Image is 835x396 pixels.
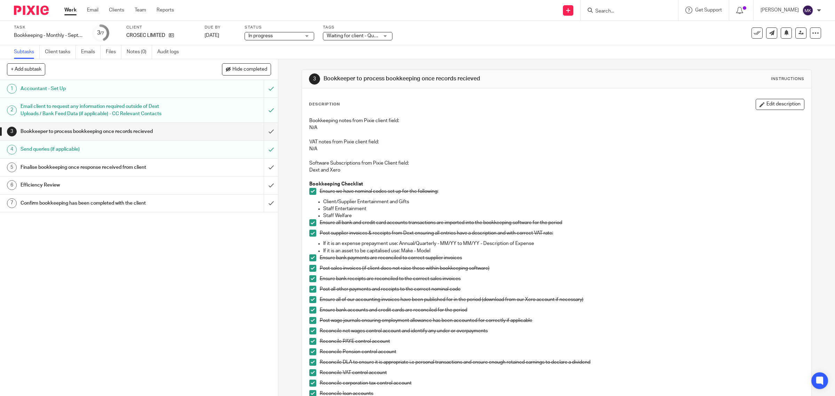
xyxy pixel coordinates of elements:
[695,8,722,13] span: Get Support
[7,127,17,136] div: 3
[222,63,271,75] button: Hide completed
[21,180,178,190] h1: Efficiency Review
[21,144,178,155] h1: Send queries (if applicable)
[323,205,804,212] p: Staff Entertainment
[320,265,804,272] p: Post sales invoices (if client does not raise these within bookkeeping software)
[7,105,17,115] div: 2
[21,162,178,173] h1: Finalise bookkeeping once response received from client
[320,380,804,387] p: Reconcile corporation tax control account
[309,160,804,167] p: Software Subscriptions from Pixie Client field:
[21,84,178,94] h1: Accountant - Set Up
[320,275,804,282] p: Ensure bank receipts are reconciled to the correct sales invoices
[14,45,40,59] a: Subtasks
[157,45,184,59] a: Audit logs
[320,254,804,261] p: Ensure bank payments are reconciled to correct supplier invoices
[100,31,104,35] small: /7
[320,307,804,314] p: Ensure bank accounts and credit cards are reconciled for the period
[205,25,236,30] label: Due by
[97,29,104,37] div: 3
[81,45,101,59] a: Emails
[309,138,804,145] p: VAT notes from Pixie client field:
[7,180,17,190] div: 6
[761,7,799,14] p: [PERSON_NAME]
[127,45,152,59] a: Notes (0)
[320,230,804,237] p: Post supplier invoices & receipts from Dext ensuring all entries have a description and with corr...
[248,33,273,38] span: In progress
[320,348,804,355] p: Reconcile Pension control account
[320,317,804,324] p: Post wage journals ensuring employment allowance has been accounted for correctly if applicable
[232,67,267,72] span: Hide completed
[323,198,804,205] p: Client/Supplier Entertainment and Gifts
[7,63,45,75] button: + Add subtask
[327,33,381,38] span: Waiting for client - Query
[126,25,196,30] label: Client
[323,25,392,30] label: Tags
[14,32,83,39] div: Bookkeeping - Monthly - September
[320,296,804,303] p: Ensure all of our accounting invoices have been published for in the period (download from our Xe...
[309,182,363,187] strong: Bookkeeping Checklist
[135,7,146,14] a: Team
[21,198,178,208] h1: Confirm bookkeeping has been completed with the client
[157,7,174,14] a: Reports
[64,7,77,14] a: Work
[309,102,340,107] p: Description
[595,8,657,15] input: Search
[7,84,17,94] div: 1
[802,5,813,16] img: svg%3E
[324,75,571,82] h1: Bookkeeper to process bookkeeping once records recieved
[320,219,804,226] p: Ensure all bank and credit card accounts transactions are imported into the bookkeeping software ...
[771,76,804,82] div: Instructions
[320,338,804,345] p: Reconcile PAYE control account
[126,32,165,39] p: CROSEC LIMITED
[320,359,804,366] p: Reconcile DLA to ensure it is appropriate i.e personal transactions and ensure enough retained ea...
[106,45,121,59] a: Files
[756,99,804,110] button: Edit description
[21,101,178,119] h1: Email client to request any information required outside of Dext Uploads / Bank Feed Data (if app...
[320,286,804,293] p: Post all other payments and receipts to the correct nominal code
[320,369,804,376] p: Reconcile VAT control account
[323,247,804,254] p: If it is an asset to be capitalised use: Make - Model
[45,45,76,59] a: Client tasks
[109,7,124,14] a: Clients
[323,240,804,247] p: If it is an expense prepayment use: Annual/Quarterly - MM/YY to MM/YY - Description of Expense
[7,198,17,208] div: 7
[309,117,804,124] p: Bookkeeping notes from Pixie client field:
[309,145,804,152] p: N/A
[320,188,804,195] p: Ensure we have nominal codes set up for the following:
[309,73,320,85] div: 3
[245,25,314,30] label: Status
[309,167,804,174] p: Dext and Xero
[14,6,49,15] img: Pixie
[309,124,804,131] p: N/A
[21,126,178,137] h1: Bookkeeper to process bookkeeping once records recieved
[87,7,98,14] a: Email
[320,327,804,334] p: Reconcile net wages control account and identify any under or overpayments
[7,145,17,155] div: 4
[7,163,17,172] div: 5
[14,25,83,30] label: Task
[323,212,804,219] p: Staff Welfare
[205,33,219,38] span: [DATE]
